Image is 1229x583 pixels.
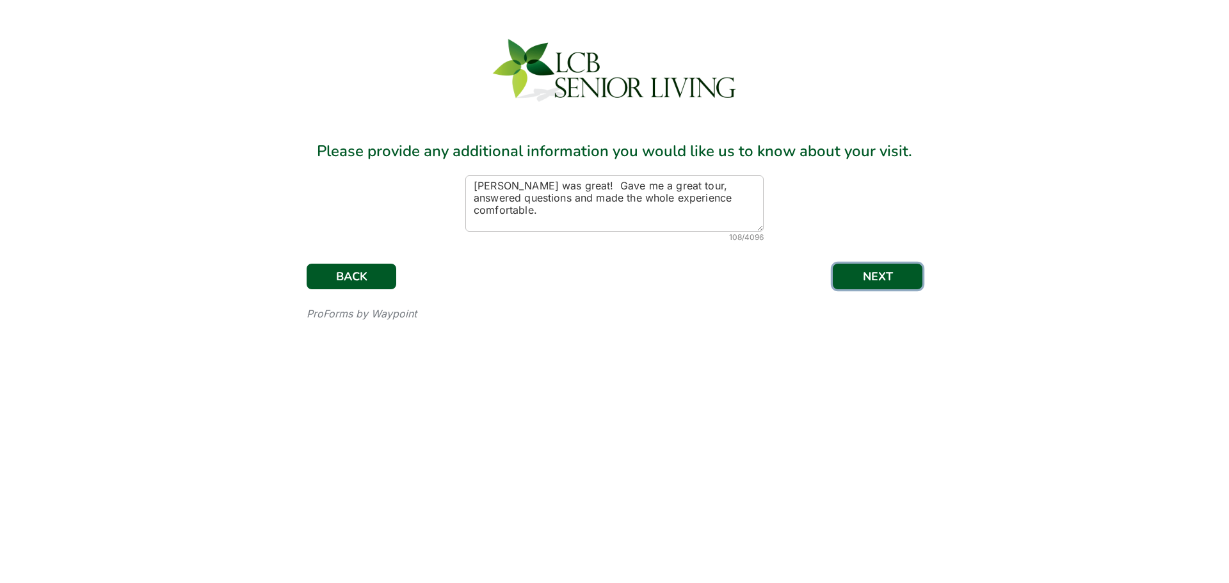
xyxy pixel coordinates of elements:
[307,140,922,163] div: Please provide any additional information you would like us to know about your visit.
[486,33,743,110] img: ca1e8d4c-21cc-4d8e-8c61-34a84f21794c.png
[307,264,396,289] button: BACK
[833,264,922,289] button: NEXT
[307,307,417,320] a: ProForms by Waypoint
[465,175,764,232] textarea: [PERSON_NAME] was great! Gave me a great tour, answered questions and made the whole experience c...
